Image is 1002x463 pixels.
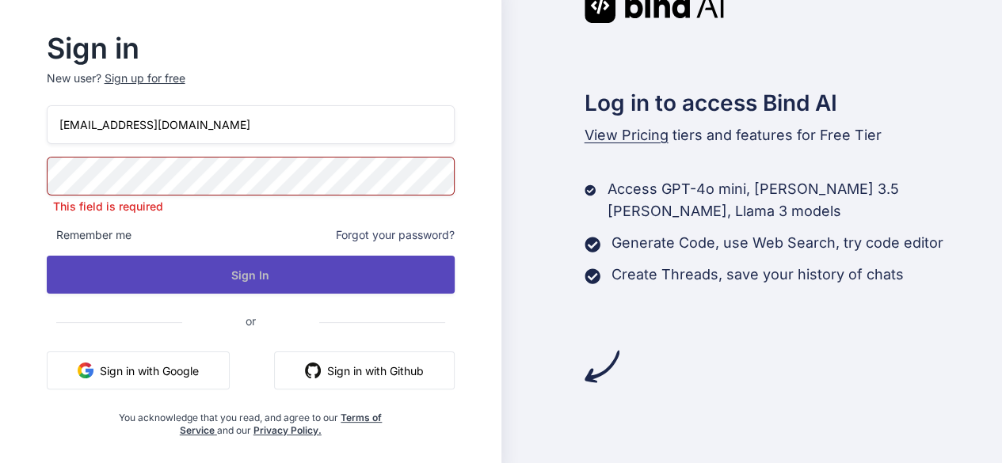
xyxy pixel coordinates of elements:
a: Terms of Service [180,412,383,436]
p: Access GPT-4o mini, [PERSON_NAME] 3.5 [PERSON_NAME], Llama 3 models [607,178,1002,222]
a: Privacy Policy. [253,424,322,436]
p: New user? [47,70,455,105]
button: Sign in with Github [274,351,455,389]
span: Remember me [47,227,131,243]
img: github [305,362,321,378]
p: Generate Code, use Web Search, try code editor [611,232,943,254]
img: arrow [585,349,619,384]
span: Forgot your password? [336,227,455,243]
h2: Sign in [47,36,455,61]
button: Sign in with Google [47,351,230,389]
div: Sign up for free [105,70,185,86]
button: Sign In [47,256,455,294]
p: Create Threads, save your history of chats [611,264,904,286]
p: This field is required [47,199,455,214]
span: or [182,302,319,340]
img: google [78,362,93,378]
input: Login or Email [47,105,455,144]
span: View Pricing [585,127,669,143]
div: You acknowledge that you read, and agree to our and our [114,402,387,437]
